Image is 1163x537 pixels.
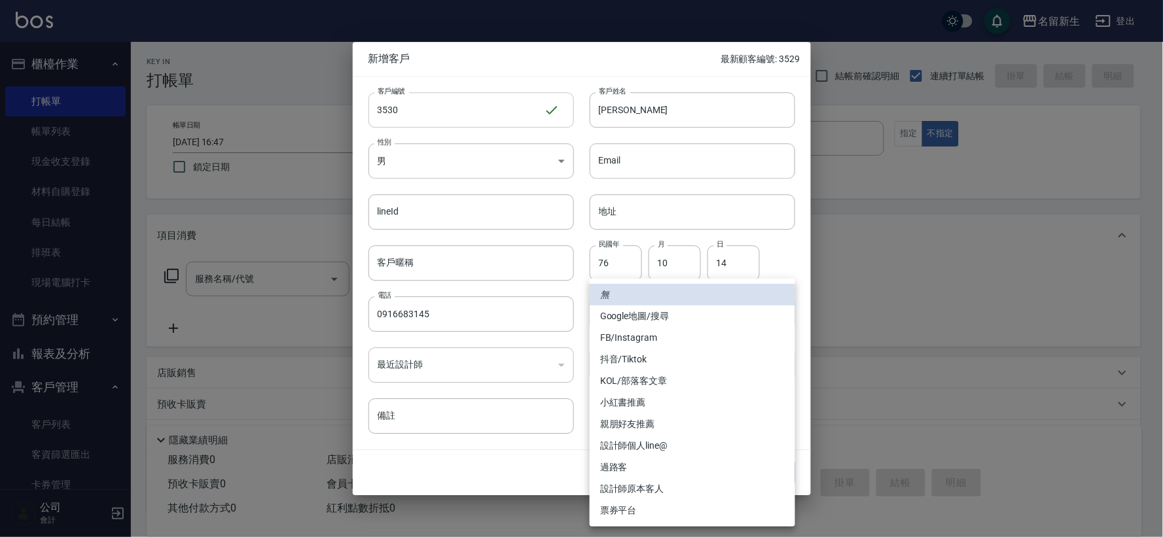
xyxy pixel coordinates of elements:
li: 設計師原本客人 [590,478,795,500]
li: 抖音/Tiktok [590,349,795,370]
li: 親朋好友推薦 [590,413,795,435]
li: 設計師個人line@ [590,435,795,457]
li: 小紅書推薦 [590,392,795,413]
li: 過路客 [590,457,795,478]
em: 無 [600,288,609,302]
li: Google地圖/搜尋 [590,305,795,327]
li: KOL/部落客文章 [590,370,795,392]
li: FB/Instagram [590,327,795,349]
li: 票券平台 [590,500,795,521]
